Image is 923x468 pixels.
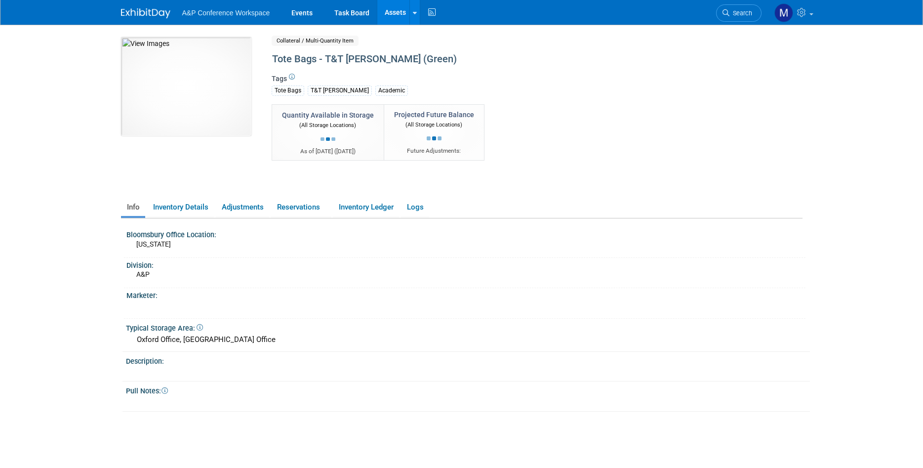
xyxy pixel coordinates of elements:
div: Pull Notes: [126,383,810,396]
div: Oxford Office, [GEOGRAPHIC_DATA] Office [133,332,803,347]
img: ExhibitDay [121,8,170,18]
a: Search [716,4,762,22]
a: Reservations [271,199,331,216]
img: View Images [121,37,251,136]
div: Tags [272,74,721,102]
a: Adjustments [216,199,269,216]
img: loading... [427,136,441,140]
div: Projected Future Balance [394,110,474,120]
span: Typical Storage Area: [126,324,203,332]
a: Info [121,199,145,216]
span: Search [729,9,752,17]
div: Description: [126,354,810,366]
div: Marketer: [126,288,805,300]
div: T&T [PERSON_NAME] [308,85,372,96]
img: loading... [321,137,335,141]
a: Logs [401,199,429,216]
div: (All Storage Locations) [394,120,474,129]
span: A&P Conference Workspace [182,9,270,17]
div: Future Adjustments: [394,147,474,155]
a: Inventory Details [147,199,214,216]
div: Academic [375,85,408,96]
a: Inventory Ledger [333,199,399,216]
div: Tote Bags [272,85,304,96]
div: As of [DATE] ( ) [282,147,374,156]
div: (All Storage Locations) [282,120,374,129]
div: Bloomsbury Office Location: [126,227,805,240]
span: A&P [136,270,150,278]
img: Maria Rohde [774,3,793,22]
div: Quantity Available in Storage [282,110,374,120]
span: [US_STATE] [136,240,171,248]
div: Tote Bags - T&T [PERSON_NAME] (Green) [269,50,721,68]
span: Collateral / Multi-Quantity Item [272,36,359,46]
div: Division: [126,258,805,270]
span: [DATE] [336,148,354,155]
